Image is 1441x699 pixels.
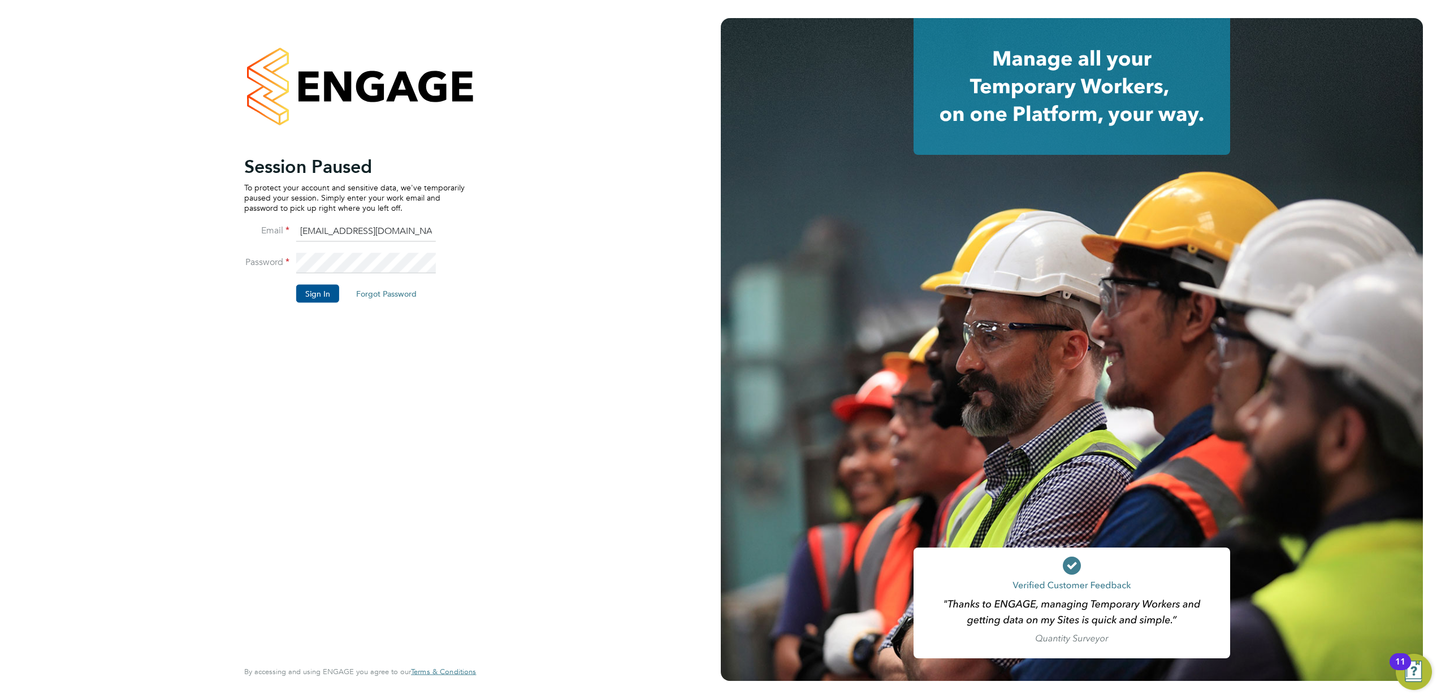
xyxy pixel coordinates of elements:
h2: Session Paused [244,155,465,177]
div: 11 [1395,662,1405,676]
input: Enter your work email... [296,222,436,242]
p: To protect your account and sensitive data, we've temporarily paused your session. Simply enter y... [244,182,465,213]
span: By accessing and using ENGAGE you agree to our [244,667,476,676]
button: Sign In [296,284,339,302]
button: Forgot Password [347,284,426,302]
a: Terms & Conditions [411,667,476,676]
span: Terms & Conditions [411,667,476,676]
label: Password [244,256,289,268]
label: Email [244,224,289,236]
button: Open Resource Center, 11 new notifications [1396,654,1432,690]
